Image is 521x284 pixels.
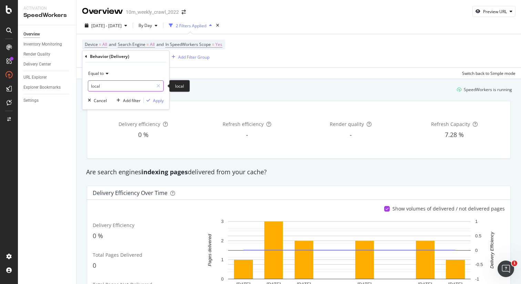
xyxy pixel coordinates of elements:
[144,97,164,104] button: Apply
[136,22,152,28] span: By Day
[136,20,160,31] button: By Day
[221,257,224,263] text: 1
[483,9,507,14] div: Preview URL
[23,31,71,38] a: Overview
[215,40,222,49] span: Yes
[207,234,212,266] text: Pages delivered
[462,70,515,76] div: Switch back to Simple mode
[464,87,512,92] div: SpeedWorkers is running
[93,222,134,228] span: Delivery Efficiency
[475,276,479,282] text: -1
[93,252,142,258] span: Total Pages Delivered
[246,130,248,139] span: -
[82,6,123,17] div: Overview
[169,53,210,61] button: Add Filter Group
[23,97,71,104] a: Settings
[99,41,101,47] span: =
[489,232,494,269] text: Delivery Efficiency
[472,6,515,17] button: Preview URL
[23,51,71,58] a: Render Quality
[221,276,224,282] text: 0
[512,261,517,266] span: 1
[11,11,17,17] img: logo_orange.svg
[94,98,107,104] div: Cancel
[215,22,221,29] div: times
[109,41,116,47] span: and
[330,121,364,127] span: Render quality
[169,80,190,92] div: local
[20,40,25,46] img: tab_domain_overview_orange.svg
[431,121,470,127] span: Refresh Capacity
[70,40,75,46] img: tab_keywords_by_traffic_grey.svg
[150,40,155,49] span: All
[475,219,478,224] text: 1
[223,121,264,127] span: Refresh efficiency
[83,168,515,177] div: Are search engines delivered from your cache?
[221,238,224,243] text: 2
[23,84,61,91] div: Explorer Bookmarks
[212,41,214,47] span: =
[11,18,17,23] img: website_grey.svg
[498,261,514,277] iframe: Intercom live chat
[23,84,71,91] a: Explorer Bookmarks
[165,41,211,47] span: In SpeedWorkers Scope
[23,61,71,68] a: Delivery Center
[126,9,179,16] div: 10m_weekly_crawl_2022
[475,248,478,253] text: 0
[141,168,188,176] strong: indexing pages
[18,18,76,23] div: Domain: [DOMAIN_NAME]
[459,68,515,79] button: Switch back to Simple mode
[23,74,47,81] div: URL Explorer
[221,219,224,224] text: 3
[93,232,103,240] span: 0 %
[19,11,34,17] div: v 4.0.25
[475,262,483,267] text: -0.5
[23,6,71,11] div: Activation
[138,130,149,139] span: 0 %
[91,23,122,29] span: [DATE] - [DATE]
[23,51,50,58] div: Render Quality
[178,54,210,60] div: Add Filter Group
[114,97,141,104] button: Add filter
[23,97,39,104] div: Settings
[23,31,40,38] div: Overview
[123,98,141,104] div: Add filter
[118,41,145,47] span: Search Engine
[88,70,104,76] span: Equal to
[23,74,71,81] a: URL Explorer
[156,41,164,47] span: and
[28,41,62,45] div: Domain Overview
[82,20,130,31] button: [DATE] - [DATE]
[23,61,51,68] div: Delivery Center
[166,20,215,31] button: 2 Filters Applied
[93,261,96,270] span: 0
[85,97,107,104] button: Cancel
[85,41,98,47] span: Device
[182,10,186,14] div: arrow-right-arrow-left
[23,41,71,48] a: Inventory Monitoring
[90,53,129,59] div: Behavior (Delivery)
[23,11,71,19] div: SpeedWorkers
[392,205,505,212] div: Show volumes of delivered / not delivered pages
[23,41,62,48] div: Inventory Monitoring
[93,189,167,196] div: Delivery Efficiency over time
[146,41,149,47] span: =
[176,23,206,29] div: 2 Filters Applied
[475,233,481,238] text: 0.5
[350,130,352,139] span: -
[445,130,464,139] span: 7.28 %
[102,40,107,49] span: All
[153,98,164,104] div: Apply
[77,41,114,45] div: Keywords by Traffic
[119,121,160,127] span: Delivery efficiency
